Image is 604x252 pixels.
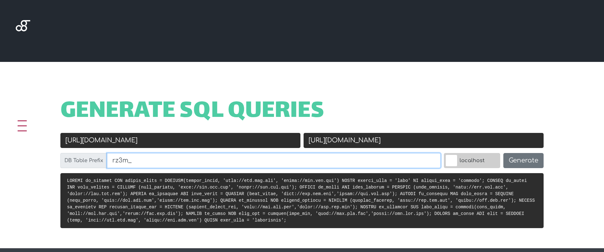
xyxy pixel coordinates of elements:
button: Generate [503,153,544,168]
label: localhost [444,153,500,168]
img: Blackgate [16,20,30,67]
input: wp_ [107,153,441,168]
input: New URL [304,133,544,148]
span: Generate SQL Queries [60,102,324,122]
label: DB Table Prefix [60,153,107,168]
code: LOREMI do_sitamet CON adipis_elits = DOEIUSM(tempor_incid, 'utla://etd.mag.ali', 'enima://min.ven... [67,178,535,223]
input: Old URL [60,133,300,148]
